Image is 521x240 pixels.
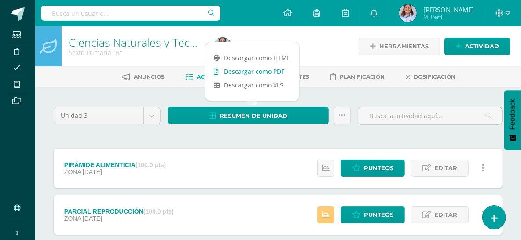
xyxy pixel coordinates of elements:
[136,161,166,168] strong: (100.0 pts)
[69,36,203,48] h1: Ciencias Naturales y Tecnología
[330,70,385,84] a: Planificación
[399,4,417,22] img: a7bc29ca32ed6ae07e2ec34dae543423.png
[61,107,137,124] span: Unidad 3
[214,38,231,55] img: a7bc29ca32ed6ae07e2ec34dae543423.png
[358,107,502,124] input: Busca la actividad aquí...
[509,99,517,130] span: Feedback
[197,73,235,80] span: Actividades
[406,70,455,84] a: Dosificación
[340,73,385,80] span: Planificación
[364,160,393,176] span: Punteos
[205,78,299,92] a: Descargar como XLS
[341,206,405,223] a: Punteos
[423,5,474,14] span: [PERSON_NAME]
[220,108,287,124] span: Resumen de unidad
[364,207,393,223] span: Punteos
[54,107,160,124] a: Unidad 3
[465,38,499,55] span: Actividad
[504,90,521,150] button: Feedback - Mostrar encuesta
[64,161,166,168] div: PIRÁMIDE ALIMENTICIA
[69,35,226,50] a: Ciencias Naturales y Tecnología
[64,208,174,215] div: PARCIAL REPRODUCCIÓN
[134,73,165,80] span: Anuncios
[379,38,429,55] span: Herramientas
[122,70,165,84] a: Anuncios
[83,215,102,222] span: [DATE]
[143,208,174,215] strong: (100.0 pts)
[41,6,220,21] input: Busca un usuario...
[168,107,329,124] a: Resumen de unidad
[434,160,457,176] span: Editar
[64,168,81,175] span: ZONA
[205,51,299,65] a: Descargar como HTML
[205,65,299,78] a: Descargar como PDF
[359,38,440,55] a: Herramientas
[64,215,81,222] span: ZONA
[69,48,203,57] div: Sexto Primaria 'B'
[414,73,455,80] span: Dosificación
[83,168,102,175] span: [DATE]
[434,207,457,223] span: Editar
[423,13,474,21] span: Mi Perfil
[341,160,405,177] a: Punteos
[186,70,235,84] a: Actividades
[444,38,510,55] a: Actividad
